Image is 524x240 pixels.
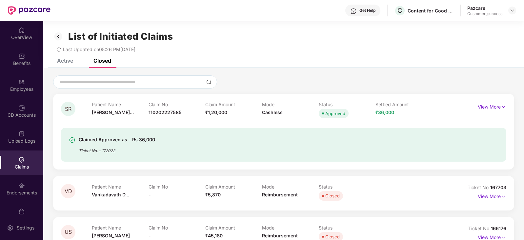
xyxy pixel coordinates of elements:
p: Mode [262,102,319,107]
img: New Pazcare Logo [8,6,50,15]
span: ₹45,180 [205,233,223,238]
span: Cashless [262,110,283,115]
img: svg+xml;base64,PHN2ZyBpZD0iQ2xhaW0iIHhtbG5zPSJodHRwOi8vd3d3LnczLm9yZy8yMDAwL3N2ZyIgd2lkdGg9IjIwIi... [18,156,25,163]
span: [PERSON_NAME] [92,233,130,238]
p: Status [319,102,375,107]
img: svg+xml;base64,PHN2ZyB4bWxucz0iaHR0cDovL3d3dy53My5vcmcvMjAwMC9zdmciIHdpZHRoPSIxNyIgaGVpZ2h0PSIxNy... [501,103,506,110]
span: Vankadavath D... [92,192,129,197]
p: Claim No [149,184,205,190]
div: Pazcare [467,5,502,11]
span: Last Updated on 05:26 PM[DATE] [63,47,135,52]
img: svg+xml;base64,PHN2ZyBpZD0iQ0RfQWNjb3VudHMiIGRhdGEtbmFtZT0iQ0QgQWNjb3VudHMiIHhtbG5zPSJodHRwOi8vd3... [18,105,25,111]
p: Claim No [149,102,205,107]
span: Ticket No [468,185,490,190]
span: 166176 [491,226,506,231]
img: svg+xml;base64,PHN2ZyBpZD0iSGVscC0zMngzMiIgeG1sbnM9Imh0dHA6Ly93d3cudzMub3JnLzIwMDAvc3ZnIiB3aWR0aD... [350,8,357,14]
p: Status [319,184,375,190]
img: svg+xml;base64,PHN2ZyBpZD0iVXBsb2FkX0xvZ3MiIGRhdGEtbmFtZT0iVXBsb2FkIExvZ3MiIHhtbG5zPSJodHRwOi8vd3... [18,130,25,137]
span: 110202227585 [149,110,182,115]
span: - [149,233,151,238]
span: redo [56,47,61,52]
span: - [149,192,151,197]
img: svg+xml;base64,PHN2ZyBpZD0iTXlfT3JkZXJzIiBkYXRhLW5hbWU9Ik15IE9yZGVycyIgeG1sbnM9Imh0dHA6Ly93d3cudz... [18,208,25,215]
img: svg+xml;base64,PHN2ZyBpZD0iU2VhcmNoLTMyeDMyIiB4bWxucz0iaHR0cDovL3d3dy53My5vcmcvMjAwMC9zdmciIHdpZH... [206,79,212,85]
div: Closed [325,192,340,199]
div: Claimed Approved as - Rs.36,000 [79,136,155,144]
div: Settings [15,225,36,231]
div: Active [57,57,73,64]
p: Patient Name [92,102,149,107]
p: Claim No [149,225,205,230]
h1: List of Initiated Claims [68,31,173,42]
span: C [397,7,402,14]
span: US [65,229,72,235]
div: Customer_success [467,11,502,16]
div: Closed [93,57,111,64]
p: View More [478,191,506,200]
div: Ticket No. - 172022 [79,144,155,154]
span: ₹1,20,000 [205,110,227,115]
div: Get Help [359,8,375,13]
p: Settled Amount [375,102,432,107]
span: ₹5,870 [205,192,221,197]
img: svg+xml;base64,PHN2ZyBpZD0iRW1wbG95ZWVzIiB4bWxucz0iaHR0cDovL3d3dy53My5vcmcvMjAwMC9zdmciIHdpZHRoPS... [18,79,25,85]
div: Content for Good Private Limited [408,8,453,14]
p: Patient Name [92,184,149,190]
span: Ticket No [468,226,491,231]
p: View More [478,102,506,110]
p: Mode [262,225,319,230]
p: Claim Amount [205,102,262,107]
p: Claim Amount [205,225,262,230]
img: svg+xml;base64,PHN2ZyBpZD0iU3VjY2Vzcy0zMngzMiIgeG1sbnM9Imh0dHA6Ly93d3cudzMub3JnLzIwMDAvc3ZnIiB3aW... [69,137,75,143]
span: VD [65,189,72,194]
img: svg+xml;base64,PHN2ZyBpZD0iQmVuZWZpdHMiIHhtbG5zPSJodHRwOi8vd3d3LnczLm9yZy8yMDAwL3N2ZyIgd2lkdGg9Ij... [18,53,25,59]
div: Approved [325,110,345,117]
p: Mode [262,184,319,190]
span: [PERSON_NAME]... [92,110,134,115]
p: Status [319,225,375,230]
div: Closed [325,233,340,240]
img: svg+xml;base64,PHN2ZyB3aWR0aD0iMzIiIGhlaWdodD0iMzIiIHZpZXdCb3g9IjAgMCAzMiAzMiIgZmlsbD0ibm9uZSIgeG... [53,31,64,42]
img: svg+xml;base64,PHN2ZyBpZD0iRHJvcGRvd24tMzJ4MzIiIHhtbG5zPSJodHRwOi8vd3d3LnczLm9yZy8yMDAwL3N2ZyIgd2... [510,8,515,13]
span: ₹36,000 [375,110,394,115]
p: Claim Amount [205,184,262,190]
p: Patient Name [92,225,149,230]
span: 167703 [490,185,506,190]
span: SR [65,106,71,112]
img: svg+xml;base64,PHN2ZyBpZD0iSG9tZSIgeG1sbnM9Imh0dHA6Ly93d3cudzMub3JnLzIwMDAvc3ZnIiB3aWR0aD0iMjAiIG... [18,27,25,33]
img: svg+xml;base64,PHN2ZyBpZD0iU2V0dGluZy0yMHgyMCIgeG1sbnM9Imh0dHA6Ly93d3cudzMub3JnLzIwMDAvc3ZnIiB3aW... [7,225,13,231]
img: svg+xml;base64,PHN2ZyB4bWxucz0iaHR0cDovL3d3dy53My5vcmcvMjAwMC9zdmciIHdpZHRoPSIxNyIgaGVpZ2h0PSIxNy... [501,193,506,200]
span: Reimbursement [262,192,298,197]
img: svg+xml;base64,PHN2ZyBpZD0iRW5kb3JzZW1lbnRzIiB4bWxucz0iaHR0cDovL3d3dy53My5vcmcvMjAwMC9zdmciIHdpZH... [18,182,25,189]
span: Reimbursement [262,233,298,238]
